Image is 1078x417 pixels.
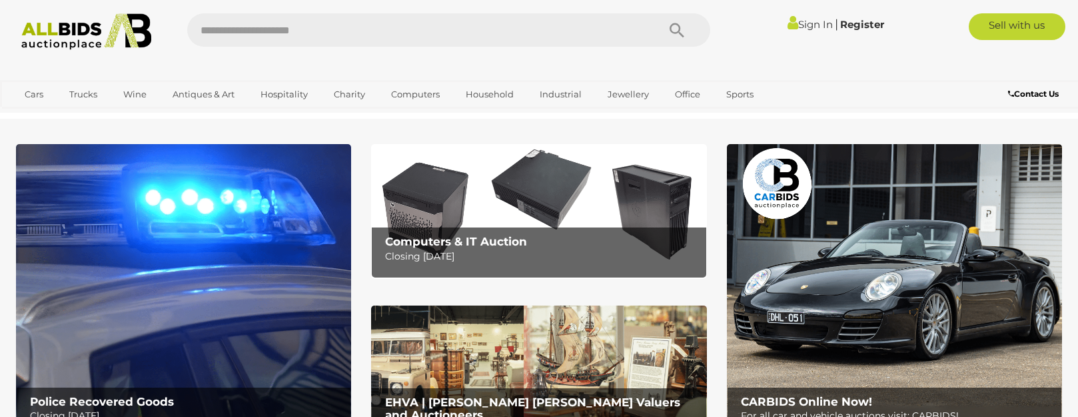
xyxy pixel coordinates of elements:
[385,248,699,265] p: Closing [DATE]
[14,13,159,50] img: Allbids.com.au
[115,83,155,105] a: Wine
[252,83,316,105] a: Hospitality
[164,83,243,105] a: Antiques & Art
[741,395,872,408] b: CARBIDS Online Now!
[61,83,106,105] a: Trucks
[16,83,52,105] a: Cars
[969,13,1065,40] a: Sell with us
[788,18,833,31] a: Sign In
[718,83,762,105] a: Sports
[457,83,522,105] a: Household
[16,105,128,127] a: [GEOGRAPHIC_DATA]
[385,235,527,248] b: Computers & IT Auction
[371,144,706,278] a: Computers & IT Auction Computers & IT Auction Closing [DATE]
[371,144,706,278] img: Computers & IT Auction
[1008,87,1062,101] a: Contact Us
[1008,89,1059,99] b: Contact Us
[382,83,448,105] a: Computers
[325,83,374,105] a: Charity
[666,83,709,105] a: Office
[599,83,658,105] a: Jewellery
[644,13,710,47] button: Search
[531,83,590,105] a: Industrial
[840,18,884,31] a: Register
[835,17,838,31] span: |
[30,395,174,408] b: Police Recovered Goods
